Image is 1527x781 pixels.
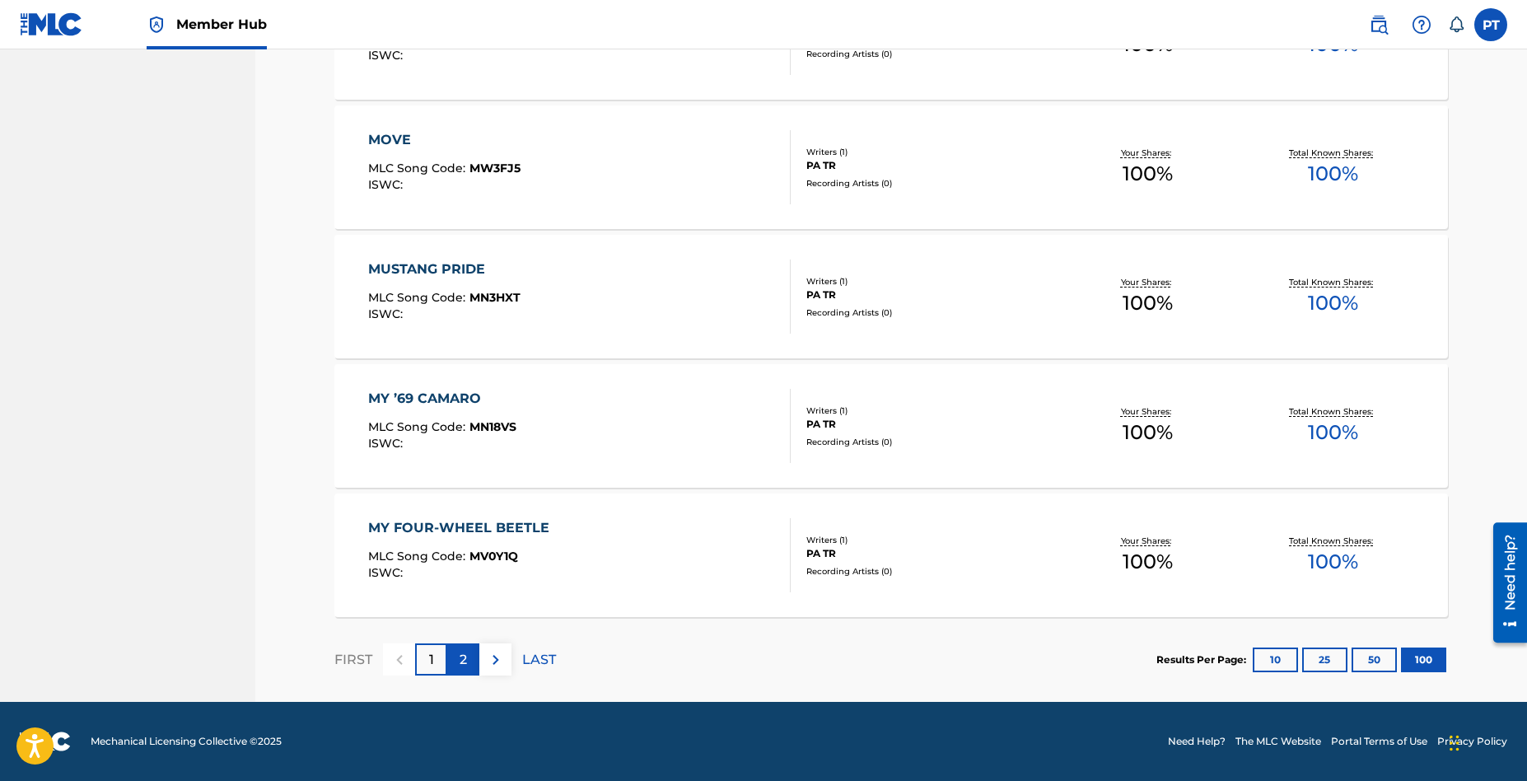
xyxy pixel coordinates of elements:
p: Your Shares: [1121,405,1175,418]
div: Writers ( 1 ) [806,534,1055,546]
div: Help [1405,8,1438,41]
img: right [486,650,506,670]
span: MLC Song Code : [368,419,469,434]
span: Mechanical Licensing Collective © 2025 [91,734,282,749]
div: User Menu [1474,8,1507,41]
div: PA TR [806,546,1055,561]
a: MOVEMLC Song Code:MW3FJ5ISWC:Writers (1)PA TRRecording Artists (0)Your Shares:100%Total Known Sha... [334,105,1448,229]
div: Recording Artists ( 0 ) [806,177,1055,189]
p: Your Shares: [1121,535,1175,547]
p: Results Per Page: [1156,652,1250,667]
div: Drag [1450,718,1459,768]
img: logo [20,732,71,751]
div: MOVE [368,130,521,150]
span: 100 % [1308,418,1358,447]
div: MY FOUR-WHEEL BEETLE [368,518,558,538]
iframe: Chat Widget [1445,702,1527,781]
a: Privacy Policy [1437,734,1507,749]
p: FIRST [334,650,372,670]
span: MLC Song Code : [368,290,469,305]
p: 2 [460,650,467,670]
p: 1 [429,650,434,670]
div: Writers ( 1 ) [806,275,1055,288]
p: Total Known Shares: [1289,147,1377,159]
img: Top Rightsholder [147,15,166,35]
span: 100 % [1123,418,1173,447]
iframe: Resource Center [1481,515,1527,652]
div: Recording Artists ( 0 ) [806,565,1055,578]
span: MLC Song Code : [368,549,469,564]
button: 10 [1253,648,1298,672]
a: MY FOUR-WHEEL BEETLEMLC Song Code:MV0Y1QISWC:Writers (1)PA TRRecording Artists (0)Your Shares:100... [334,493,1448,617]
p: Your Shares: [1121,147,1175,159]
span: ISWC : [368,48,407,63]
span: ISWC : [368,177,407,192]
span: 100 % [1308,547,1358,577]
span: MW3FJ5 [469,161,521,175]
button: 25 [1302,648,1347,672]
img: help [1412,15,1431,35]
p: Total Known Shares: [1289,276,1377,288]
img: MLC Logo [20,12,83,36]
div: MUSTANG PRIDE [368,260,521,279]
span: 100 % [1123,159,1173,189]
a: MUSTANG PRIDEMLC Song Code:MN3HXTISWC:Writers (1)PA TRRecording Artists (0)Your Shares:100%Total ... [334,235,1448,358]
div: Recording Artists ( 0 ) [806,436,1055,448]
a: Need Help? [1168,734,1226,749]
span: Member Hub [176,15,267,34]
span: MV0Y1Q [469,549,518,564]
div: Recording Artists ( 0 ) [806,306,1055,319]
a: The MLC Website [1235,734,1321,749]
span: ISWC : [368,306,407,321]
span: MLC Song Code : [368,161,469,175]
a: Portal Terms of Use [1331,734,1427,749]
span: 100 % [1308,288,1358,318]
button: 50 [1352,648,1397,672]
div: PA TR [806,417,1055,432]
button: 100 [1401,648,1446,672]
div: Writers ( 1 ) [806,405,1055,417]
span: ISWC : [368,436,407,451]
a: Public Search [1362,8,1395,41]
div: PA TR [806,288,1055,302]
div: Writers ( 1 ) [806,146,1055,158]
p: Total Known Shares: [1289,405,1377,418]
span: 100 % [1123,288,1173,318]
img: search [1369,15,1389,35]
span: 100 % [1308,159,1358,189]
p: LAST [522,650,556,670]
div: Recording Artists ( 0 ) [806,48,1055,60]
span: ISWC : [368,565,407,580]
p: Total Known Shares: [1289,535,1377,547]
div: MY ’69 CAMARO [368,389,516,409]
div: Notifications [1448,16,1464,33]
span: MN3HXT [469,290,521,305]
div: PA TR [806,158,1055,173]
p: Your Shares: [1121,276,1175,288]
span: 100 % [1123,547,1173,577]
span: MN18VS [469,419,516,434]
a: MY ’69 CAMAROMLC Song Code:MN18VSISWC:Writers (1)PA TRRecording Artists (0)Your Shares:100%Total ... [334,364,1448,488]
